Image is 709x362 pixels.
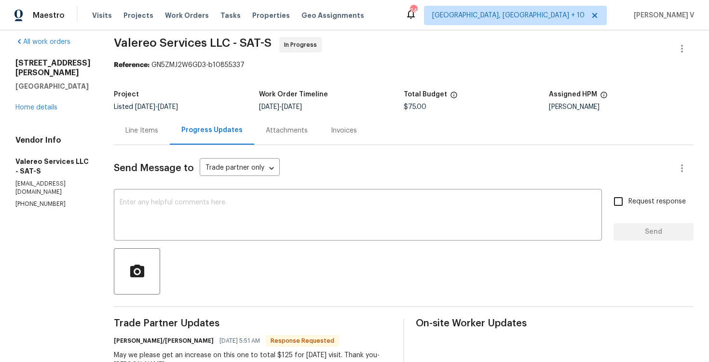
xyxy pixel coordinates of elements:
[259,91,328,98] h5: Work Order Timeline
[92,11,112,20] span: Visits
[15,39,70,45] a: All work orders
[549,91,597,98] h5: Assigned HPM
[15,104,57,111] a: Home details
[219,336,260,346] span: [DATE] 5:51 AM
[259,104,279,110] span: [DATE]
[135,104,178,110] span: -
[15,135,91,145] h4: Vendor Info
[266,126,308,135] div: Attachments
[432,11,585,20] span: [GEOGRAPHIC_DATA], [GEOGRAPHIC_DATA] + 10
[114,91,139,98] h5: Project
[135,104,155,110] span: [DATE]
[15,200,91,208] p: [PHONE_NUMBER]
[301,11,364,20] span: Geo Assignments
[123,11,153,20] span: Projects
[165,11,209,20] span: Work Orders
[628,197,686,207] span: Request response
[252,11,290,20] span: Properties
[125,126,158,135] div: Line Items
[114,60,694,70] div: GN5ZMJ2W6GD3-b10855337
[267,336,338,346] span: Response Requested
[15,157,91,176] h5: Valereo Services LLC - SAT-S
[15,58,91,78] h2: [STREET_ADDRESS][PERSON_NAME]
[181,125,243,135] div: Progress Updates
[200,161,280,176] div: Trade partner only
[630,11,695,20] span: [PERSON_NAME] V
[158,104,178,110] span: [DATE]
[404,91,447,98] h5: Total Budget
[114,62,150,68] b: Reference:
[114,319,392,328] span: Trade Partner Updates
[549,104,694,110] div: [PERSON_NAME]
[259,104,302,110] span: -
[416,319,694,328] span: On-site Worker Updates
[15,81,91,91] h5: [GEOGRAPHIC_DATA]
[284,40,321,50] span: In Progress
[282,104,302,110] span: [DATE]
[410,6,417,15] div: 244
[114,37,272,49] span: Valereo Services LLC - SAT-S
[600,91,608,104] span: The hpm assigned to this work order.
[114,336,214,346] h6: [PERSON_NAME]/[PERSON_NAME]
[15,180,91,196] p: [EMAIL_ADDRESS][DOMAIN_NAME]
[404,104,426,110] span: $75.00
[450,91,458,104] span: The total cost of line items that have been proposed by Opendoor. This sum includes line items th...
[33,11,65,20] span: Maestro
[114,163,194,173] span: Send Message to
[114,104,178,110] span: Listed
[220,12,241,19] span: Tasks
[331,126,357,135] div: Invoices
